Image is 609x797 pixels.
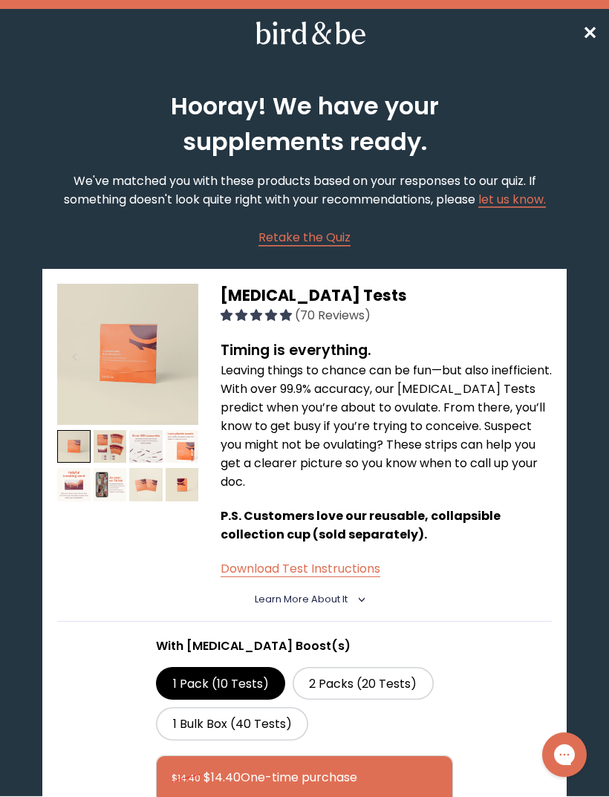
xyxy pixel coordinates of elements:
[258,228,351,247] a: Retake the Quiz
[478,191,546,208] a: let us know.
[129,430,163,463] img: thumbnail image
[166,430,199,463] img: thumbnail image
[582,20,597,46] a: ✕
[129,468,163,501] img: thumbnail image
[582,21,597,45] span: ✕
[424,526,427,543] span: .
[57,468,91,501] img: thumbnail image
[221,361,552,491] p: Leaving things to chance can be fun—but also inefficient. With over 99.9% accuracy, our [MEDICAL_...
[221,560,380,577] a: Download Test Instructions
[147,88,462,160] h2: Hooray! We have your supplements ready.
[156,707,308,740] label: 1 Bulk Box (40 Tests)
[166,468,199,501] img: thumbnail image
[258,229,351,246] span: Retake the Quiz
[221,307,295,324] span: 4.96 stars
[221,340,371,360] strong: Timing is everything.
[94,430,127,463] img: thumbnail image
[221,507,501,543] span: P.S. Customers love our reusable, collapsible collection cup (sold separately)
[156,667,285,700] label: 1 Pack (10 Tests)
[293,667,434,700] label: 2 Packs (20 Tests)
[221,284,407,306] span: [MEDICAL_DATA] Tests
[352,596,365,603] i: <
[295,307,371,324] span: (70 Reviews)
[535,727,594,782] iframe: Gorgias live chat messenger
[57,430,91,463] img: thumbnail image
[57,284,198,425] img: thumbnail image
[156,637,453,655] p: With [MEDICAL_DATA] Boost(s)
[255,593,348,605] span: Learn More About it
[42,172,567,209] p: We've matched you with these products based on your responses to our quiz. If something doesn't l...
[255,593,355,606] summary: Learn More About it <
[94,468,127,501] img: thumbnail image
